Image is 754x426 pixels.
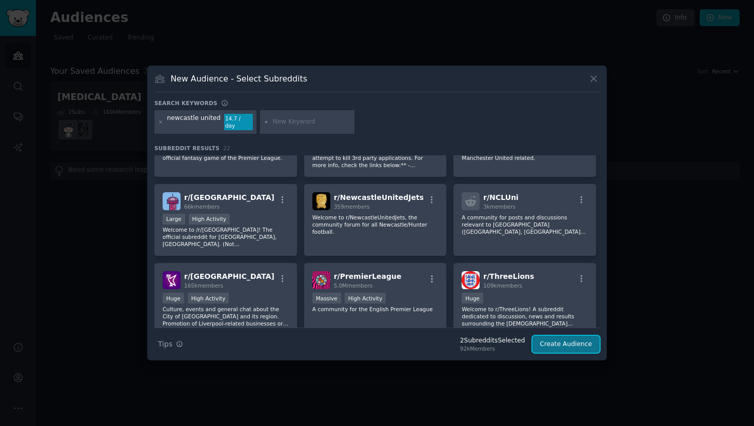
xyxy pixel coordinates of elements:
[462,214,588,235] p: A community for posts and discussions relevant to [GEOGRAPHIC_DATA] ([GEOGRAPHIC_DATA], [GEOGRAPH...
[334,193,424,201] span: r/ NewcastleUnitedJets
[312,214,439,235] p: Welcome to r/NewcastleUnitedJets, the community forum for all Newcastle/Hunter football.
[483,193,519,201] span: r/ NCLUni
[312,293,341,303] div: Massive
[184,282,223,289] span: 165k members
[158,339,172,350] span: Tips
[483,282,522,289] span: 109k members
[334,272,402,280] span: r/ PremierLeague
[483,204,515,210] span: 3k members
[460,336,525,346] div: 2 Subreddit s Selected
[154,99,217,107] h3: Search keywords
[184,272,274,280] span: r/ [GEOGRAPHIC_DATA]
[163,214,185,225] div: Large
[462,306,588,327] p: Welcome to r/ThreeLions! A subreddit dedicated to discussion, news and results surrounding the [D...
[345,293,386,303] div: High Activity
[312,271,330,289] img: PremierLeague
[184,204,220,210] span: 66k members
[223,145,230,151] span: 22
[273,117,351,127] input: New Keyword
[483,272,534,280] span: r/ ThreeLions
[154,335,187,353] button: Tips
[163,271,181,289] img: Liverpool
[312,306,439,313] p: A community for the English Premier League
[312,192,330,210] img: NewcastleUnitedJets
[163,226,289,248] p: Welcome to /r/[GEOGRAPHIC_DATA]! The official subreddit for [GEOGRAPHIC_DATA], [GEOGRAPHIC_DATA]....
[188,293,229,303] div: High Activity
[167,114,221,130] div: newcastle united
[460,345,525,352] div: 92k Members
[163,293,184,303] div: Huge
[184,193,274,201] span: r/ [GEOGRAPHIC_DATA]
[462,271,480,289] img: ThreeLions
[224,114,253,130] div: 14.7 / day
[189,214,230,225] div: High Activity
[532,336,600,353] button: Create Audience
[462,293,483,303] div: Huge
[312,147,439,169] p: **Closed in protest of [PERSON_NAME]'s attempt to kill 3rd party applications. For more info, che...
[154,145,220,152] span: Subreddit Results
[334,282,373,289] span: 5.0M members
[334,204,370,210] span: 359 members
[171,73,307,84] h3: New Audience - Select Subreddits
[163,192,181,210] img: newcastle
[163,306,289,327] p: Culture, events and general chat about the City of [GEOGRAPHIC_DATA] and its region. Promotion of...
